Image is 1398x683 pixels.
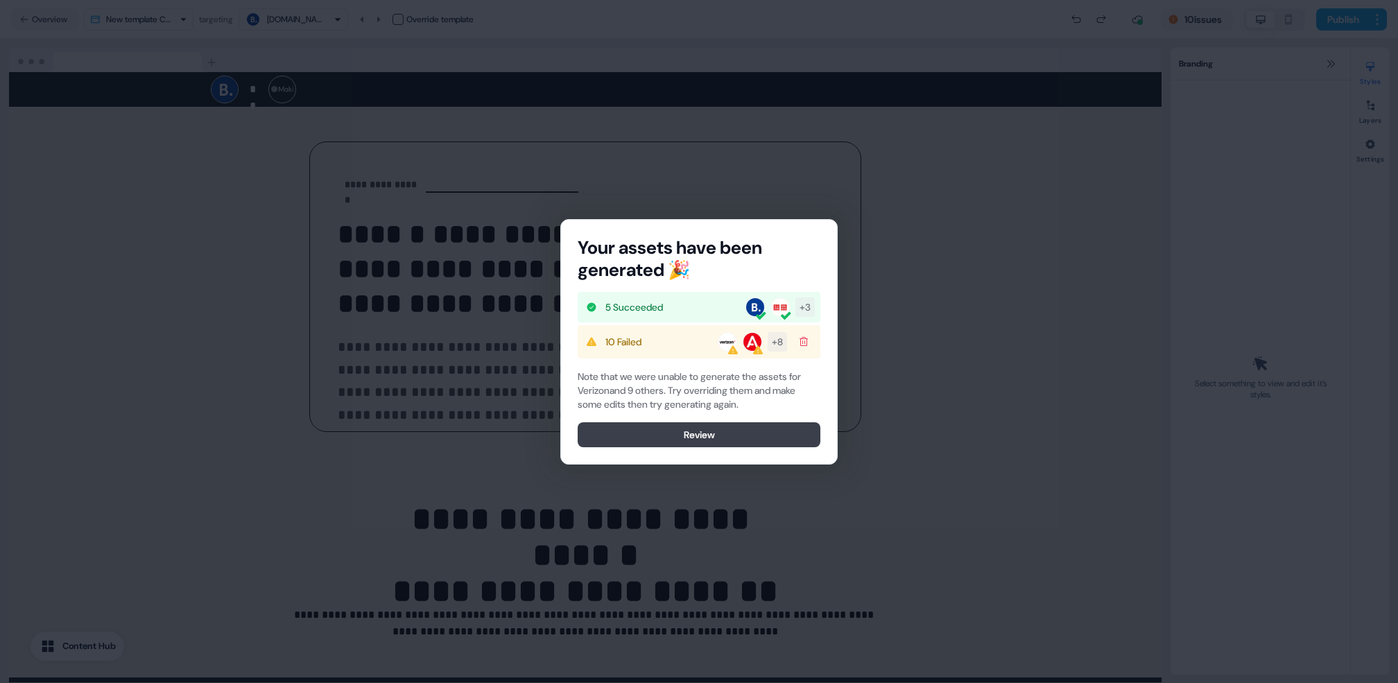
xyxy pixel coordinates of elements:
button: Review [578,422,820,447]
div: 10 Failed [605,335,641,349]
div: + 3 [800,300,811,314]
div: Note that we were unable to generate the assets for . Try overriding them and make some edits the... [578,370,820,411]
span: Verizon and 9 others [578,384,664,397]
div: + 8 [772,335,783,349]
div: Your assets have been generated 🎉 [578,236,820,281]
div: 5 Succeeded [605,300,663,314]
